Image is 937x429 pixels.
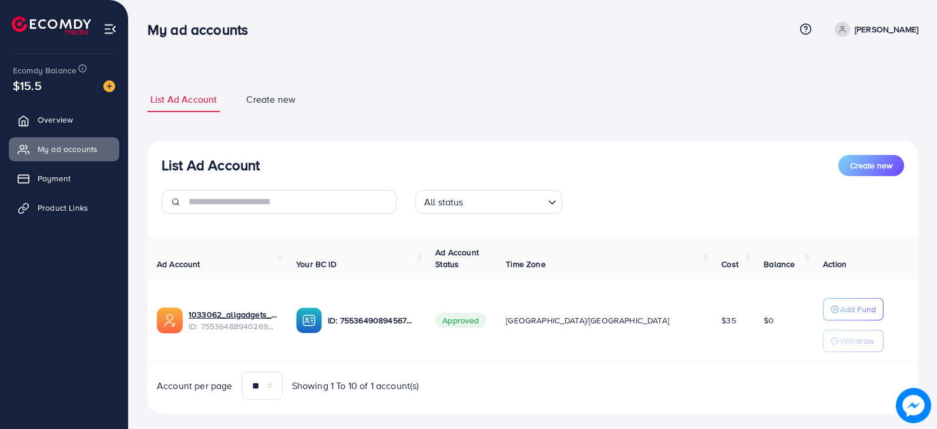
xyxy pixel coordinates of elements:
[855,22,918,36] p: [PERSON_NAME]
[246,93,295,106] span: Create new
[823,298,884,320] button: Add Fund
[838,155,904,176] button: Create new
[38,202,88,214] span: Product Links
[103,22,117,36] img: menu
[840,302,876,316] p: Add Fund
[850,160,892,171] span: Create new
[296,308,322,333] img: ic-ba-acc.ded83a64.svg
[189,320,277,332] span: ID: 7553648894026989575
[721,315,736,326] span: $35
[157,379,233,393] span: Account per page
[435,313,486,328] span: Approved
[38,143,98,155] span: My ad accounts
[840,334,874,348] p: Withdraw
[328,313,417,327] p: ID: 7553649089456701448
[9,137,119,161] a: My ad accounts
[38,114,73,126] span: Overview
[506,258,545,270] span: Time Zone
[9,167,119,190] a: Payment
[189,309,277,333] div: <span class='underline'>1033062_allgadgets_1758721188396</span></br>7553648894026989575
[764,315,774,326] span: $0
[823,330,884,352] button: Withdraw
[721,258,738,270] span: Cost
[103,80,115,92] img: image
[162,157,260,174] h3: List Ad Account
[823,258,847,270] span: Action
[147,21,257,38] h3: My ad accounts
[830,22,918,37] a: [PERSON_NAME]
[157,258,200,270] span: Ad Account
[189,309,277,320] a: 1033062_allgadgets_1758721188396
[157,308,183,333] img: ic-ads-acc.e4c84228.svg
[9,108,119,131] a: Overview
[435,246,479,270] span: Ad Account Status
[764,258,795,270] span: Balance
[13,77,42,94] span: $15.5
[38,173,70,184] span: Payment
[12,16,91,35] img: logo
[13,65,76,76] span: Ecomdy Balance
[150,93,217,106] span: List Ad Account
[896,388,931,423] img: image
[292,379,419,393] span: Showing 1 To 10 of 1 account(s)
[467,191,543,211] input: Search for option
[422,194,466,211] span: All status
[506,315,669,326] span: [GEOGRAPHIC_DATA]/[GEOGRAPHIC_DATA]
[296,258,337,270] span: Your BC ID
[415,190,562,214] div: Search for option
[9,196,119,219] a: Product Links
